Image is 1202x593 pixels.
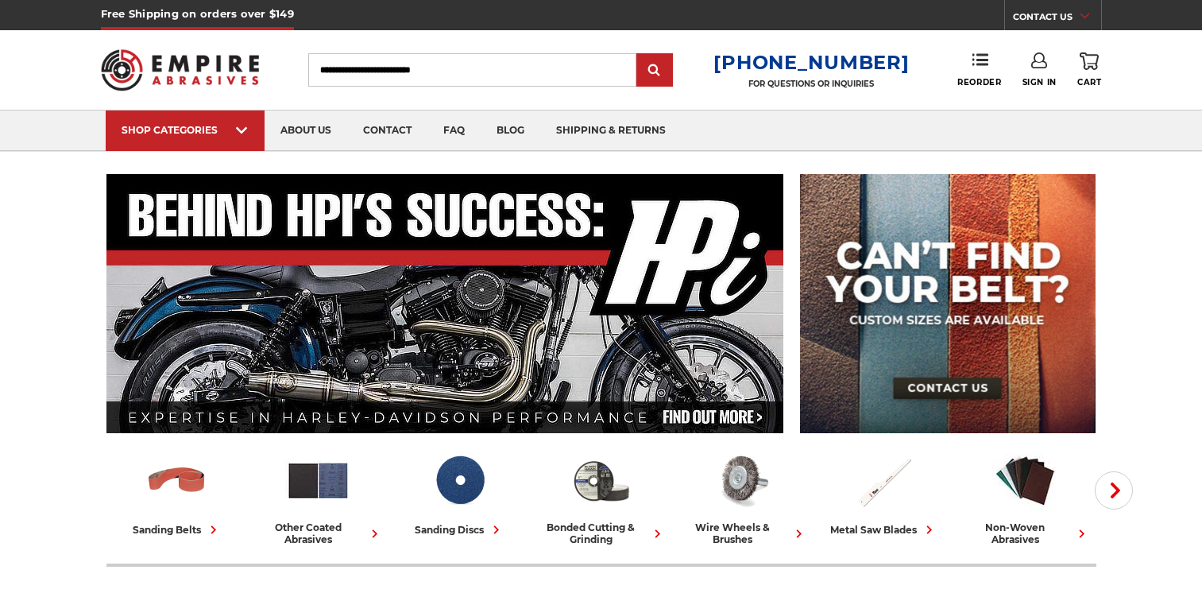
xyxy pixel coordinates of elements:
[254,521,383,545] div: other coated abrasives
[113,448,242,538] a: sanding belts
[851,448,917,514] img: Metal Saw Blades
[347,110,427,151] a: contact
[957,52,1001,87] a: Reorder
[678,448,807,545] a: wire wheels & brushes
[713,51,909,74] a: [PHONE_NUMBER]
[957,77,1001,87] span: Reorder
[415,521,504,538] div: sanding discs
[639,55,671,87] input: Submit
[254,448,383,545] a: other coated abrasives
[961,448,1090,545] a: non-woven abrasives
[285,448,351,514] img: Other Coated Abrasives
[1077,52,1101,87] a: Cart
[537,521,666,545] div: bonded cutting & grinding
[122,124,249,136] div: SHOP CATEGORIES
[800,174,1096,433] img: promo banner for custom belts.
[427,110,481,151] a: faq
[1077,77,1101,87] span: Cart
[992,448,1058,514] img: Non-woven Abrasives
[396,448,524,538] a: sanding discs
[540,110,682,151] a: shipping & returns
[961,521,1090,545] div: non-woven abrasives
[820,448,949,538] a: metal saw blades
[133,521,222,538] div: sanding belts
[537,448,666,545] a: bonded cutting & grinding
[568,448,634,514] img: Bonded Cutting & Grinding
[709,448,775,514] img: Wire Wheels & Brushes
[427,448,493,514] img: Sanding Discs
[1013,8,1101,30] a: CONTACT US
[106,174,784,433] img: Banner for an interview featuring Horsepower Inc who makes Harley performance upgrades featured o...
[678,521,807,545] div: wire wheels & brushes
[1022,77,1057,87] span: Sign In
[830,521,937,538] div: metal saw blades
[1095,471,1133,510] button: Next
[265,110,347,151] a: about us
[144,448,210,514] img: Sanding Belts
[481,110,540,151] a: blog
[713,79,909,89] p: FOR QUESTIONS OR INQUIRIES
[101,39,260,101] img: Empire Abrasives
